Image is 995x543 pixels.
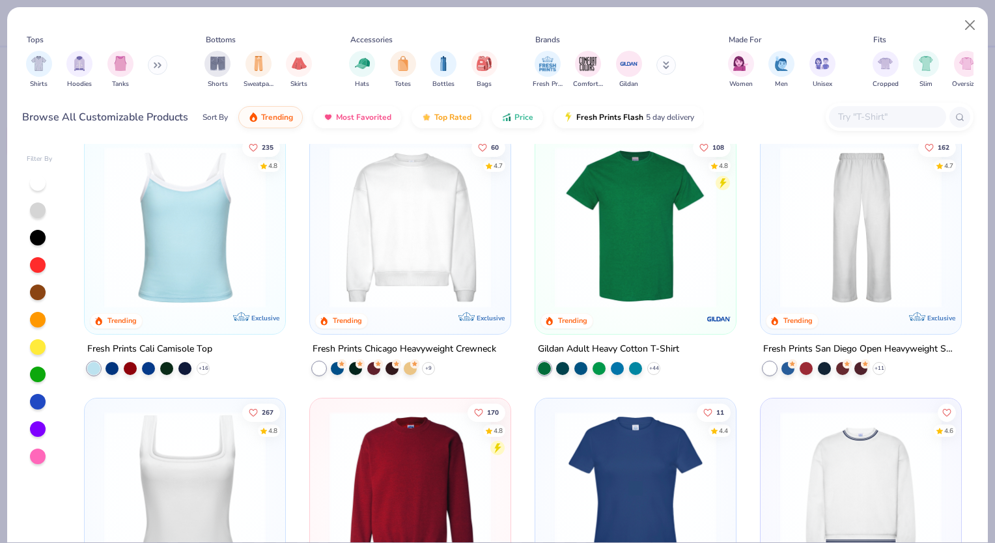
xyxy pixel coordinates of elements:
[425,364,432,372] span: + 9
[66,51,92,89] button: filter button
[244,51,273,89] button: filter button
[927,313,955,322] span: Exclusive
[533,51,563,89] div: filter for Fresh Prints
[262,409,274,415] span: 267
[716,409,724,415] span: 11
[619,79,638,89] span: Gildan
[204,51,231,89] button: filter button
[72,56,87,71] img: Hoodies Image
[262,144,274,150] span: 235
[286,51,312,89] div: filter for Skirts
[26,51,52,89] div: filter for Shirts
[203,111,228,123] div: Sort By
[471,51,497,89] div: filter for Bags
[919,56,933,71] img: Slim Image
[208,79,228,89] span: Shorts
[477,79,492,89] span: Bags
[874,364,884,372] span: + 11
[809,51,835,89] button: filter button
[729,34,761,46] div: Made For
[775,79,788,89] span: Men
[113,56,128,71] img: Tanks Image
[487,409,499,415] span: 170
[349,51,375,89] div: filter for Hats
[434,112,471,122] span: Top Rated
[535,34,560,46] div: Brands
[355,79,369,89] span: Hats
[390,51,416,89] div: filter for Totes
[712,144,724,150] span: 108
[616,51,642,89] button: filter button
[350,34,393,46] div: Accessories
[27,34,44,46] div: Tops
[436,56,451,71] img: Bottles Image
[199,364,208,372] span: + 16
[494,161,503,171] div: 4.7
[573,51,603,89] button: filter button
[269,161,278,171] div: 4.8
[22,109,188,125] div: Browse All Customizable Products
[815,56,830,71] img: Unisex Image
[261,112,293,122] span: Trending
[430,51,456,89] div: filter for Bottles
[616,51,642,89] div: filter for Gildan
[349,51,375,89] button: filter button
[395,79,411,89] span: Totes
[491,144,499,150] span: 60
[66,51,92,89] div: filter for Hoodies
[813,79,832,89] span: Unisex
[913,51,939,89] div: filter for Slim
[729,79,753,89] span: Women
[107,51,133,89] button: filter button
[952,51,981,89] div: filter for Oversized
[323,112,333,122] img: most_fav.gif
[430,51,456,89] button: filter button
[733,56,748,71] img: Women Image
[809,51,835,89] div: filter for Unisex
[514,112,533,122] span: Price
[494,426,503,436] div: 4.8
[67,79,92,89] span: Hoodies
[492,106,543,128] button: Price
[244,79,273,89] span: Sweatpants
[290,79,307,89] span: Skirts
[719,161,728,171] div: 4.8
[210,56,225,71] img: Shorts Image
[471,51,497,89] button: filter button
[107,51,133,89] div: filter for Tanks
[533,51,563,89] button: filter button
[878,56,893,71] img: Cropped Image
[31,56,46,71] img: Shirts Image
[286,51,312,89] button: filter button
[554,106,704,128] button: Fresh Prints Flash5 day delivery
[723,146,897,308] img: c7959168-479a-4259-8c5e-120e54807d6b
[837,109,937,124] input: Try "T-Shirt"
[421,112,432,122] img: TopRated.gif
[538,341,679,357] div: Gildan Adult Heavy Cotton T-Shirt
[944,161,953,171] div: 4.7
[938,144,949,150] span: 162
[646,110,694,125] span: 5 day delivery
[112,79,129,89] span: Tanks
[355,56,370,71] img: Hats Image
[538,54,557,74] img: Fresh Prints Image
[938,403,956,421] button: Like
[248,112,259,122] img: trending.gif
[30,79,48,89] span: Shirts
[477,313,505,322] span: Exclusive
[763,341,959,357] div: Fresh Prints San Diego Open Heavyweight Sweatpants
[313,106,401,128] button: Most Favorited
[952,79,981,89] span: Oversized
[873,79,899,89] span: Cropped
[533,79,563,89] span: Fresh Prints
[243,138,281,156] button: Like
[27,154,53,164] div: Filter By
[573,51,603,89] div: filter for Comfort Colors
[468,403,505,421] button: Like
[873,51,899,89] button: filter button
[243,403,281,421] button: Like
[98,146,272,308] img: a25d9891-da96-49f3-a35e-76288174bf3a
[323,146,497,308] img: 1358499d-a160-429c-9f1e-ad7a3dc244c9
[768,51,794,89] div: filter for Men
[563,112,574,122] img: flash.gif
